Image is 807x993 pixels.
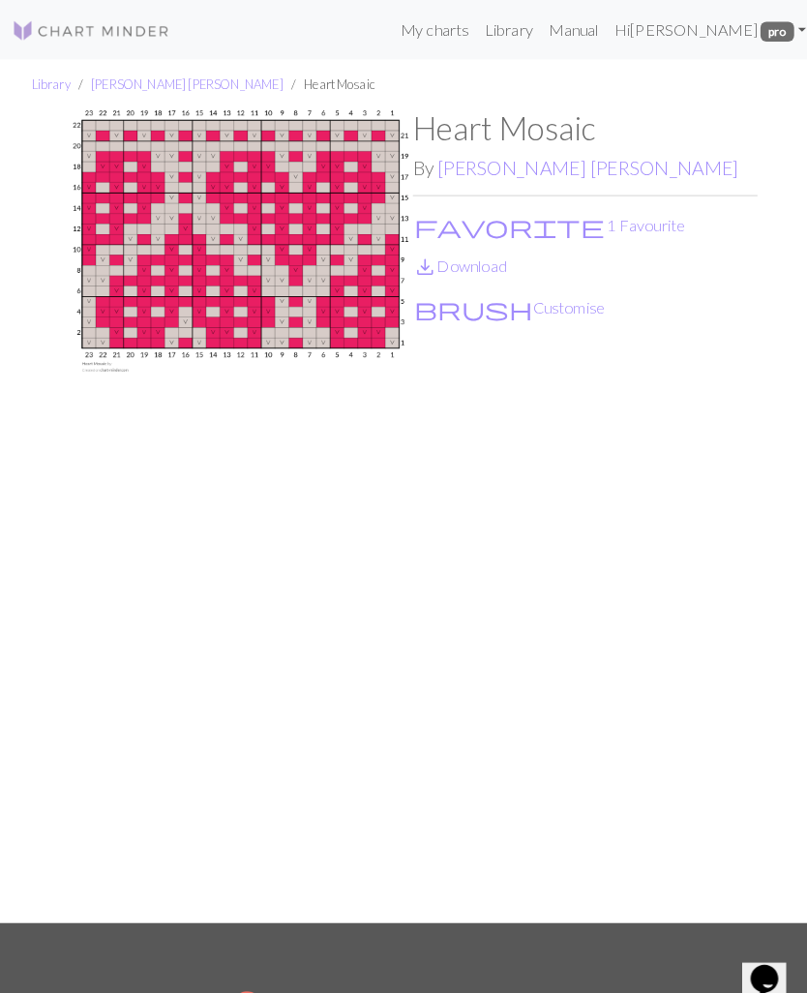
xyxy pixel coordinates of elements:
i: Favourite [404,209,590,232]
a: Acceptable use [432,971,534,989]
img: Heart Mosaic [67,107,403,902]
span: pro [743,21,776,41]
a: Hi[PERSON_NAME] pro [592,10,795,48]
i: Download [403,249,427,272]
h1: Heart Mosaic [403,107,740,144]
span: favorite [404,207,590,234]
iframe: chat widget [726,916,788,974]
a: [PERSON_NAME] [PERSON_NAME] [428,153,722,175]
a: Library [31,75,69,90]
span: brush [404,287,521,315]
i: Customise [404,289,521,313]
a: DownloadDownload [403,251,495,269]
button: Favourite 1 Favourite [403,208,671,233]
a: Library [465,10,528,48]
a: Library [67,971,114,989]
button: CustomiseCustomise [403,288,592,314]
span: save_alt [403,247,427,274]
a: [PERSON_NAME] [PERSON_NAME] [89,75,277,90]
a: Manual [528,10,592,48]
img: Logo [12,18,166,42]
h2: By [403,153,740,175]
li: Heart Mosaic [277,74,367,92]
a: Ravelry [224,975,324,993]
a: My charts [383,10,465,48]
